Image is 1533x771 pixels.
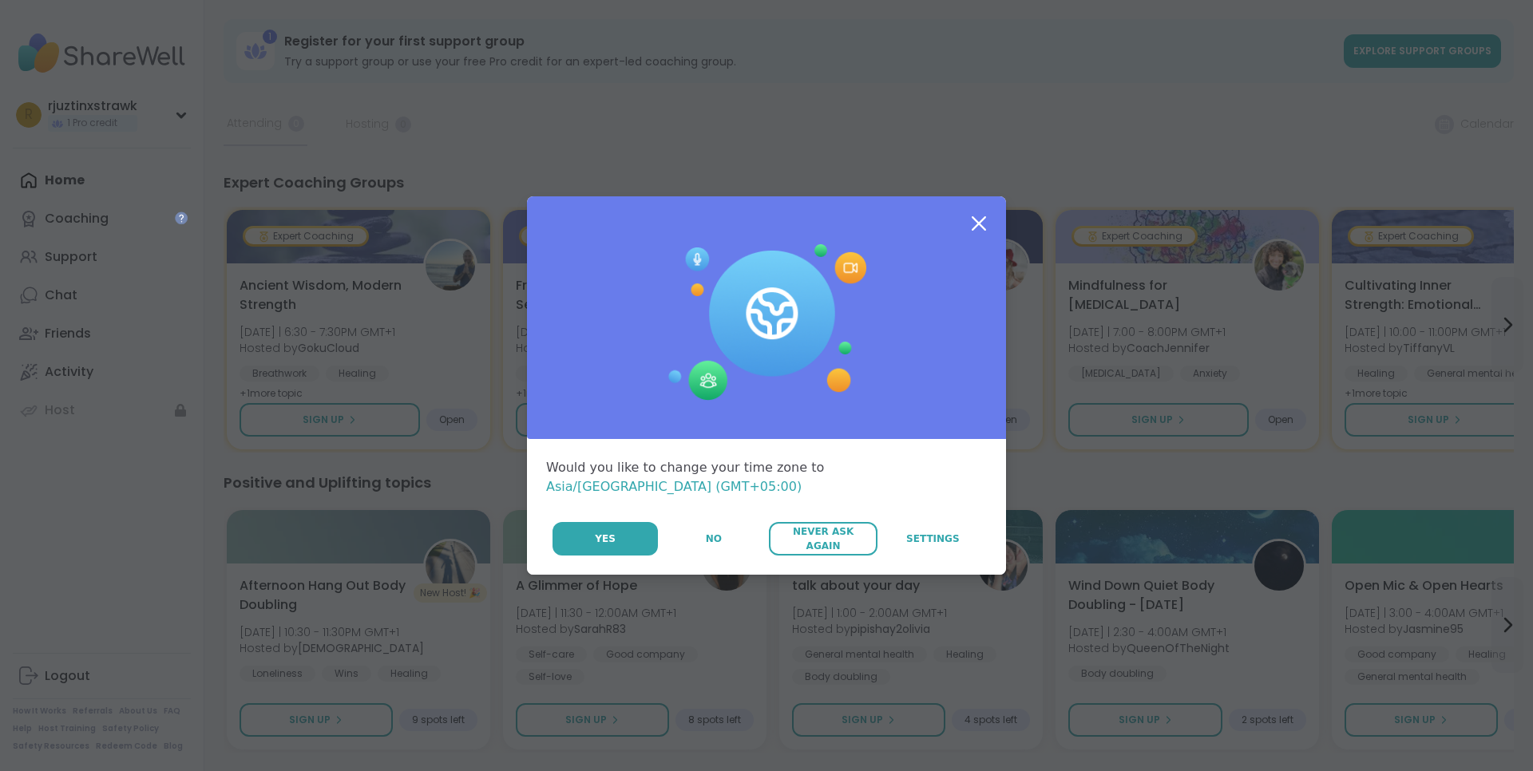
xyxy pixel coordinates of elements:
span: No [706,532,722,546]
button: Never Ask Again [769,522,877,556]
span: Never Ask Again [777,524,869,553]
img: Session Experience [667,244,866,401]
span: Yes [595,532,616,546]
div: Would you like to change your time zone to [546,458,987,496]
iframe: Spotlight [175,212,188,224]
a: Settings [879,522,987,556]
button: Yes [553,522,658,556]
span: Settings [906,532,960,546]
button: No [660,522,767,556]
span: Asia/[GEOGRAPHIC_DATA] (GMT+05:00) [546,479,802,494]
